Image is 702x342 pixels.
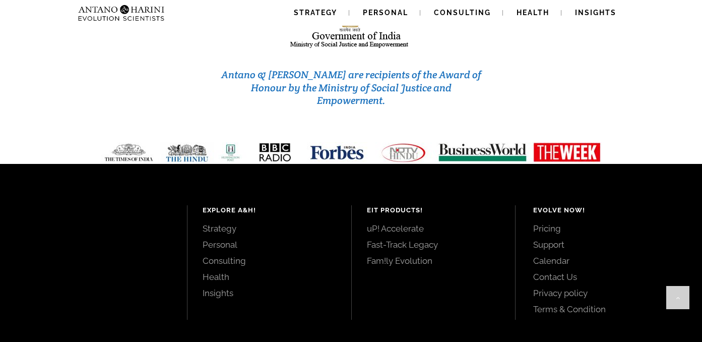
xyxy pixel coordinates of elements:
[203,223,336,234] a: Strategy
[203,255,336,266] a: Consulting
[367,205,500,215] h4: EIT Products!
[367,255,500,266] a: Fam!ly Evolution
[367,239,500,250] a: Fast-Track Legacy
[533,288,679,299] a: Privacy policy
[533,223,679,234] a: Pricing
[517,9,549,17] span: Health
[203,239,336,250] a: Personal
[363,9,408,17] span: Personal
[93,142,609,163] img: Media-Strip
[294,9,337,17] span: Strategy
[533,255,679,266] a: Calendar
[533,271,679,282] a: Contact Us
[367,223,500,234] a: uP! Accelerate
[218,69,484,107] h3: Antano & [PERSON_NAME] are recipients of the Award of Honour by the Ministry of Social Justice an...
[203,205,336,215] h4: Explore A&H!
[203,288,336,299] a: Insights
[575,9,616,17] span: Insights
[533,205,679,215] h4: Evolve Now!
[533,304,679,315] a: Terms & Condition
[434,9,491,17] span: Consulting
[533,239,679,250] a: Support
[203,271,336,282] a: Health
